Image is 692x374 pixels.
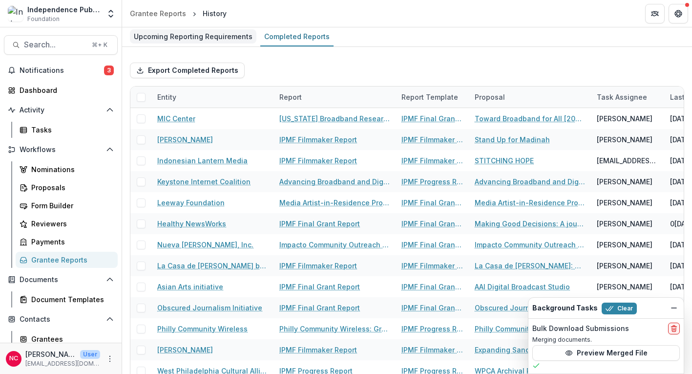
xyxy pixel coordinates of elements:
a: Dashboard [4,82,118,98]
a: IPMF Filmmaker Report [401,155,463,166]
div: Entity [151,92,182,102]
a: Advancing Broadband and Digital Equity in [GEOGRAPHIC_DATA] [475,176,585,187]
a: IPMF Filmmaker Report [401,261,463,271]
button: Clear [602,303,637,314]
div: [PERSON_NAME] [597,134,652,145]
div: Report [273,92,308,102]
div: Report [273,87,396,108]
div: [DATE] [670,176,692,187]
div: Form Builder [31,200,110,211]
a: Nominations [16,161,118,177]
a: Nueva [PERSON_NAME], Inc. [157,240,253,250]
button: Dismiss [668,302,680,314]
a: Grantee Reports [126,6,190,21]
button: More [104,353,116,365]
div: [DATE] [670,282,692,292]
a: IPMF Progress Report [401,176,463,187]
a: Form Builder [16,198,118,214]
span: Documents [20,276,102,284]
p: User [80,350,100,359]
p: Merging documents. [532,335,680,344]
a: AAI Digital Broadcast Studio [475,282,570,292]
a: Obscured Journalism Initiative [157,303,262,313]
a: IPMF Filmmaker Report [279,155,357,166]
button: Notifications3 [4,63,118,78]
a: Payments [16,234,118,250]
a: Tasks [16,122,118,138]
a: Media Artist-in-Residence Program, funds for the “Care Fund”, and administrative support - Leeway... [279,198,390,208]
div: Payments [31,237,110,247]
a: Asian Arts initiative [157,282,223,292]
a: Philly Community Wireless: Growing and Sustaining a Community-Controlled WiFi Network in [GEOGRAP... [475,324,585,334]
span: Contacts [20,315,102,324]
a: Healthy NewsWorks [157,219,226,229]
a: Indonesian Lantern Media [157,155,248,166]
a: IPMF Final Grant Report [401,303,463,313]
div: Entity [151,87,273,108]
a: IPMF Filmmaker Report [279,345,357,355]
a: Grantee Reports [16,252,118,268]
div: Upcoming Reporting Requirements [130,29,256,44]
div: Report Template [396,87,469,108]
span: Search... [24,40,86,49]
a: Media Artist-in-Residence Program, funds for the 'Care Fund', and administrative support [475,198,585,208]
a: [PERSON_NAME] [157,345,213,355]
a: MIC Center [157,113,195,124]
div: History [203,8,227,19]
div: [PERSON_NAME] [597,198,652,208]
div: [DATE] [670,261,692,271]
div: Document Templates [31,294,110,305]
a: IPMF Final Grant Report [279,219,360,229]
p: [EMAIL_ADDRESS][DOMAIN_NAME] [25,359,100,368]
a: Keystone Internet Coalition [157,176,251,187]
button: Open entity switcher [104,4,118,23]
a: La Casa de [PERSON_NAME] by [PERSON_NAME] and [PERSON_NAME] [157,261,268,271]
button: Open Documents [4,272,118,287]
div: Nuala Cabral [9,355,18,362]
button: Open Workflows [4,142,118,157]
a: Document Templates [16,291,118,308]
h2: Bulk Download Submissions [532,325,629,333]
a: La Casa de [PERSON_NAME]: Pre-production [475,261,585,271]
div: Dashboard [20,85,110,95]
div: Proposal [469,87,591,108]
a: Reviewers [16,216,118,232]
a: STITCHING HOPE [475,155,534,166]
nav: breadcrumb [126,6,231,21]
a: Impacto Community Outreach 2024 - Impacto [279,240,390,250]
div: Report Template [396,92,464,102]
div: [DATE] [670,240,692,250]
h2: Background Tasks [532,304,598,312]
div: [DATE] [670,155,692,166]
div: Reviewers [31,219,110,229]
div: [DATE] [670,134,692,145]
div: [PERSON_NAME] [597,240,652,250]
div: Nominations [31,164,110,175]
a: IPMF Final Grant Report [279,303,360,313]
button: Preview Merged File [532,345,680,361]
a: IPMF Filmmaker Report [279,261,357,271]
span: Workflows [20,146,102,154]
span: Activity [20,106,102,114]
a: Advancing Broadband and Digital Equity in PA - Keystone Internet Coalition [279,176,390,187]
div: [EMAIL_ADDRESS][DOMAIN_NAME] [597,155,658,166]
img: Independence Public Media Foundation [8,6,23,22]
div: Task Assignee [591,87,664,108]
span: Notifications [20,66,104,75]
div: Completed Reports [260,29,334,44]
span: 3 [104,66,114,75]
div: Independence Public Media Foundation [27,4,100,15]
button: delete [668,323,680,334]
a: Stand Up for Madinah [475,134,550,145]
div: [PERSON_NAME] [597,219,652,229]
button: Open Contacts [4,311,118,327]
div: [PERSON_NAME] [597,176,652,187]
a: IPMF Final Grant Report [401,198,463,208]
a: IPMF Final Grant Report [401,113,463,124]
div: Grantees [31,334,110,344]
a: Completed Reports [260,27,334,46]
a: IPMF Final Grant Report [401,240,463,250]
